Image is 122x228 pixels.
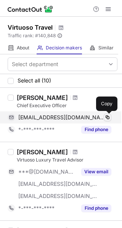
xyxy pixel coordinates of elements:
div: [PERSON_NAME] [17,148,68,156]
div: [PERSON_NAME] [17,94,68,101]
h1: Virtuoso Travel [8,23,53,32]
button: Reveal Button [81,126,111,133]
div: Virtuoso Luxury Travel Advisor [17,157,117,163]
div: Chief Executive Officer [17,102,117,109]
span: Decision makers [46,45,82,51]
button: Reveal Button [81,168,111,176]
button: Reveal Button [81,204,111,212]
div: Select department [12,60,58,68]
span: Select all (10) [18,78,51,84]
span: [EMAIL_ADDRESS][DOMAIN_NAME] [18,193,98,199]
span: ***@[DOMAIN_NAME] [18,168,77,175]
span: Traffic rank: # 140,848 [8,33,56,38]
span: About [17,45,29,51]
span: [EMAIL_ADDRESS][DOMAIN_NAME] [18,114,106,121]
span: [EMAIL_ADDRESS][DOMAIN_NAME] [18,180,98,187]
span: Similar [98,45,114,51]
img: ContactOut v5.3.10 [8,5,53,14]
